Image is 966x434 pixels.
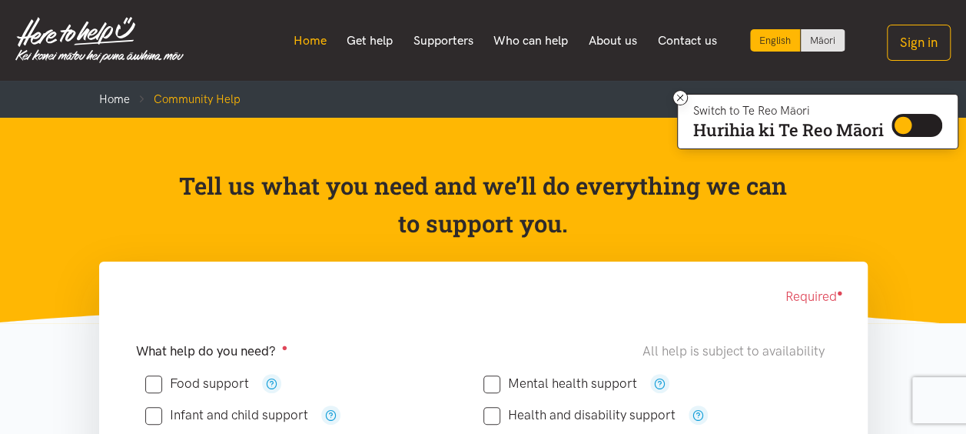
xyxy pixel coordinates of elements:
[124,286,843,307] div: Required
[750,29,845,52] div: Language toggle
[750,29,801,52] div: Current language
[136,341,288,362] label: What help do you need?
[282,342,288,353] sup: ●
[403,25,483,57] a: Supporters
[483,25,579,57] a: Who can help
[483,377,637,390] label: Mental health support
[145,409,308,422] label: Infant and child support
[837,287,843,299] sup: ●
[178,167,788,243] p: Tell us what you need and we’ll do everything we can to support you.
[693,106,884,115] p: Switch to Te Reo Māori
[579,25,648,57] a: About us
[130,90,241,108] li: Community Help
[887,25,951,61] button: Sign in
[283,25,337,57] a: Home
[647,25,727,57] a: Contact us
[483,409,676,422] label: Health and disability support
[99,92,130,106] a: Home
[145,377,249,390] label: Food support
[642,341,831,362] div: All help is subject to availability
[801,29,845,52] a: Switch to Te Reo Māori
[15,17,184,63] img: Home
[337,25,403,57] a: Get help
[693,123,884,137] p: Hurihia ki Te Reo Māori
